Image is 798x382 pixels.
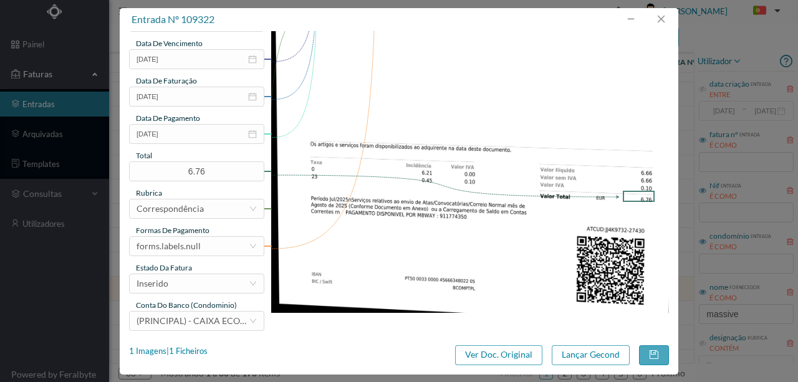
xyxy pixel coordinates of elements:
[136,113,200,123] span: data de pagamento
[249,242,257,250] i: icon: down
[136,188,162,198] span: rubrica
[136,300,237,310] span: conta do banco (condominio)
[255,174,259,178] i: icon: down
[249,205,257,212] i: icon: down
[136,263,192,272] span: estado da fatura
[455,345,542,365] button: Ver Doc. Original
[136,226,209,235] span: Formas de Pagamento
[251,162,264,171] span: Increase Value
[136,151,152,160] span: total
[136,76,197,85] span: data de faturação
[137,274,168,293] div: Inserido
[249,280,257,287] i: icon: down
[251,171,264,181] span: Decrease Value
[136,39,203,48] span: data de vencimento
[129,345,208,358] div: 1 Imagens | 1 Ficheiros
[132,13,214,25] span: entrada nº 109322
[137,237,201,255] div: forms.labels.null
[137,315,426,326] span: (PRINCIPAL) - CAIXA ECONOMICA MONTEPIO GERAL ([FINANCIAL_ID])
[248,92,257,101] i: icon: calendar
[248,55,257,64] i: icon: calendar
[743,1,786,21] button: PT
[255,165,259,170] i: icon: up
[137,199,204,218] div: Correspondência
[249,317,257,325] i: icon: down
[552,345,630,365] button: Lançar Gecond
[248,130,257,138] i: icon: calendar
